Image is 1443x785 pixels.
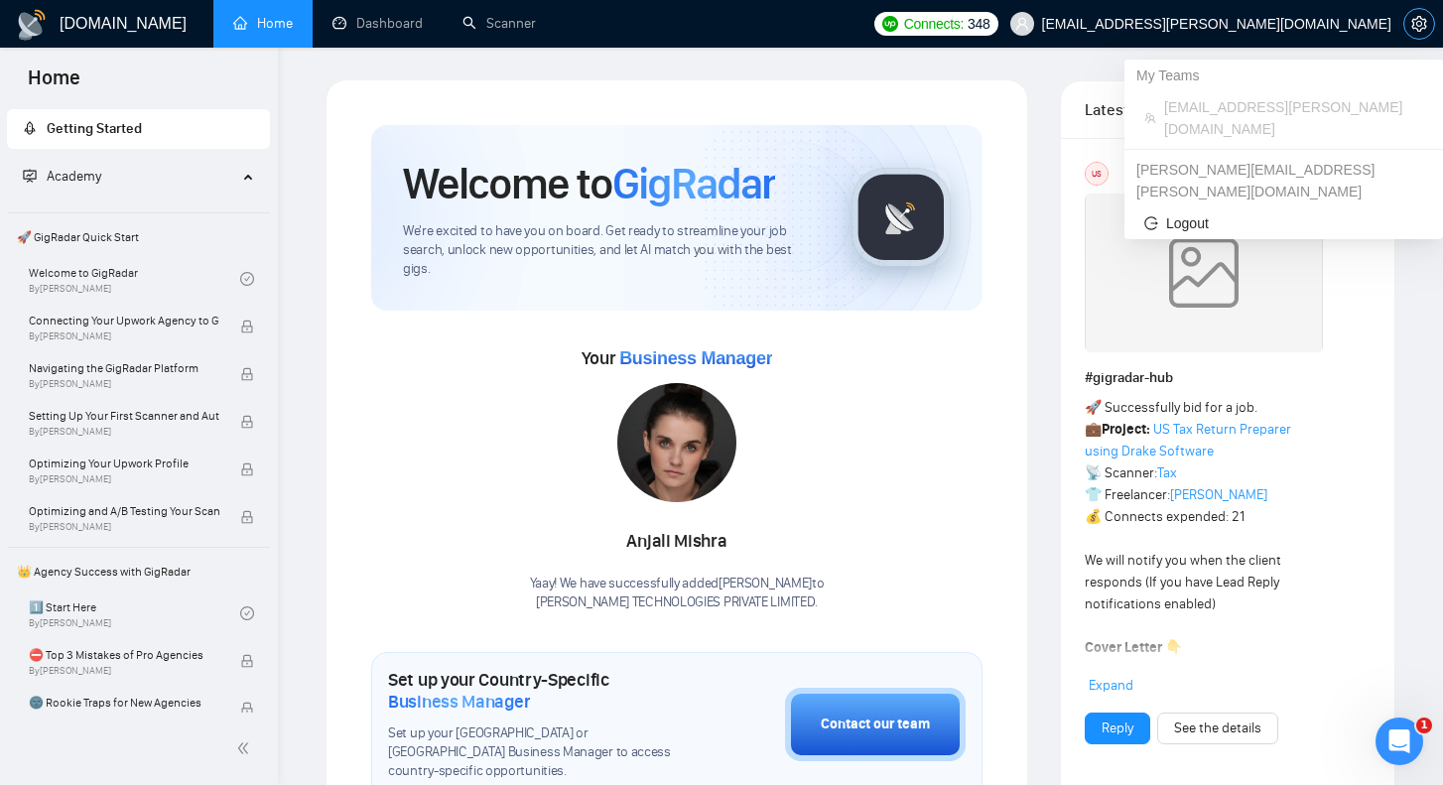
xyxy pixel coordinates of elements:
[1089,677,1133,694] span: Expand
[1157,713,1278,744] button: See the details
[612,157,775,210] span: GigRadar
[530,593,825,612] p: [PERSON_NAME] TECHNOLOGIES PRIVATE LIMITED .
[1174,718,1261,739] a: See the details
[403,222,820,279] span: We're excited to have you on board. Get ready to streamline your job search, unlock new opportuni...
[852,168,951,267] img: gigradar-logo.png
[1403,16,1435,32] a: setting
[388,669,686,713] h1: Set up your Country-Specific
[1086,163,1108,185] div: US
[388,724,686,781] span: Set up your [GEOGRAPHIC_DATA] or [GEOGRAPHIC_DATA] Business Manager to access country-specific op...
[388,691,530,713] span: Business Manager
[530,575,825,612] div: Yaay! We have successfully added [PERSON_NAME] to
[882,16,898,32] img: upwork-logo.png
[1416,718,1432,733] span: 1
[23,169,37,183] span: fund-projection-screen
[1144,212,1423,234] span: Logout
[240,654,254,668] span: lock
[12,64,96,105] span: Home
[23,168,101,185] span: Academy
[29,501,219,521] span: Optimizing and A/B Testing Your Scanner for Better Results
[240,462,254,476] span: lock
[240,367,254,381] span: lock
[29,693,219,713] span: 🌚 Rookie Traps for New Agencies
[1170,486,1267,503] a: [PERSON_NAME]
[1376,718,1423,765] iframe: Intercom live chat
[236,738,256,758] span: double-left
[233,15,293,32] a: homeHome
[23,121,37,135] span: rocket
[968,13,989,35] span: 348
[1157,464,1177,481] a: Tax
[1102,718,1133,739] a: Reply
[29,521,219,533] span: By [PERSON_NAME]
[240,606,254,620] span: check-circle
[29,645,219,665] span: ⛔ Top 3 Mistakes of Pro Agencies
[530,525,825,559] div: Anjali Mishra
[785,688,966,761] button: Contact our team
[1085,639,1182,656] strong: Cover Letter 👇
[29,426,219,438] span: By [PERSON_NAME]
[1085,367,1371,389] h1: # gigradar-hub
[1124,154,1443,207] div: hariprasad.b@naethra.com
[1144,216,1158,230] span: logout
[821,714,930,735] div: Contact our team
[1085,194,1323,352] img: weqQh+iSagEgQAAAABJRU5ErkJggg==
[47,120,142,137] span: Getting Started
[29,665,219,677] span: By [PERSON_NAME]
[47,168,101,185] span: Academy
[16,9,48,41] img: logo
[1085,713,1150,744] button: Reply
[582,347,773,369] span: Your
[1085,421,1291,459] a: US Tax Return Preparer using Drake Software
[462,15,536,32] a: searchScanner
[240,320,254,333] span: lock
[9,217,268,257] span: 🚀 GigRadar Quick Start
[9,552,268,591] span: 👑 Agency Success with GigRadar
[29,311,219,330] span: Connecting Your Upwork Agency to GigRadar
[29,473,219,485] span: By [PERSON_NAME]
[1144,112,1156,124] span: team
[29,454,219,473] span: Optimizing Your Upwork Profile
[240,272,254,286] span: check-circle
[1102,421,1150,438] strong: Project:
[240,415,254,429] span: lock
[29,358,219,378] span: Navigating the GigRadar Platform
[332,15,423,32] a: dashboardDashboard
[29,330,219,342] span: By [PERSON_NAME]
[904,13,964,35] span: Connects:
[1124,60,1443,91] div: My Teams
[29,257,240,301] a: Welcome to GigRadarBy[PERSON_NAME]
[1403,8,1435,40] button: setting
[403,157,775,210] h1: Welcome to
[1404,16,1434,32] span: setting
[29,378,219,390] span: By [PERSON_NAME]
[240,702,254,716] span: lock
[29,591,240,635] a: 1️⃣ Start HereBy[PERSON_NAME]
[1085,97,1177,122] span: Latest Posts from the GigRadar Community
[1164,96,1423,140] span: [EMAIL_ADDRESS][PERSON_NAME][DOMAIN_NAME]
[29,406,219,426] span: Setting Up Your First Scanner and Auto-Bidder
[7,109,270,149] li: Getting Started
[619,348,772,368] span: Business Manager
[1015,17,1029,31] span: user
[240,510,254,524] span: lock
[617,383,736,502] img: 1706121430734-multi-295.jpg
